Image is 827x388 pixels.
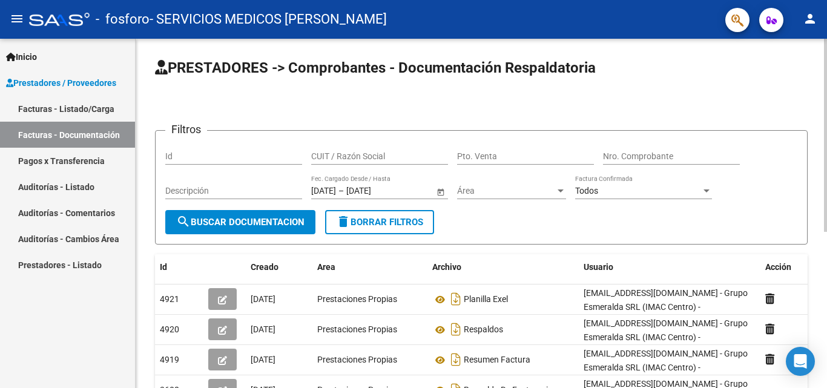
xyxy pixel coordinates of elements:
[160,324,179,334] span: 4920
[96,6,150,33] span: - fosforo
[338,186,344,196] span: –
[251,294,275,304] span: [DATE]
[251,355,275,364] span: [DATE]
[317,262,335,272] span: Area
[317,294,397,304] span: Prestaciones Propias
[165,92,179,107] mat-icon: cloud_download
[760,254,821,280] datatable-header-cell: Acción
[584,349,748,372] span: [EMAIL_ADDRESS][DOMAIN_NAME] - Grupo Esmeralda SRL (IMAC Centro) -
[176,217,305,228] span: Buscar Documentacion
[464,325,503,335] span: Respaldos
[448,289,464,309] i: Descargar documento
[165,210,315,234] button: Buscar Documentacion
[464,355,530,365] span: Resumen Factura
[584,318,748,342] span: [EMAIL_ADDRESS][DOMAIN_NAME] - Grupo Esmeralda SRL (IMAC Centro) -
[264,89,375,111] app-download-masive: Descarga masiva de comprobantes (adjuntos)
[457,186,555,196] span: Área
[155,59,596,76] span: PRESTADORES -> Comprobantes - Documentación Respaldatoria
[264,89,375,111] button: Descarga Masiva
[251,262,278,272] span: Creado
[336,214,351,229] mat-icon: delete
[150,6,387,33] span: - SERVICIOS MEDICOS [PERSON_NAME]
[155,89,255,111] button: Exportar CSV
[786,347,815,376] div: Open Intercom Messenger
[160,294,179,304] span: 4921
[584,262,613,272] span: Usuario
[317,355,397,364] span: Prestaciones Propias
[6,50,37,64] span: Inicio
[6,76,116,90] span: Prestadores / Proveedores
[325,210,434,234] button: Borrar Filtros
[448,320,464,339] i: Descargar documento
[432,262,461,272] span: Archivo
[311,186,336,196] input: Fecha inicio
[765,262,791,272] span: Acción
[165,121,207,138] h3: Filtros
[579,254,760,280] datatable-header-cell: Usuario
[434,185,447,198] button: Open calendar
[336,217,423,228] span: Borrar Filtros
[160,355,179,364] span: 4919
[346,186,406,196] input: Fecha fin
[448,350,464,369] i: Descargar documento
[575,186,598,196] span: Todos
[803,12,817,26] mat-icon: person
[160,262,167,272] span: Id
[251,324,275,334] span: [DATE]
[317,324,397,334] span: Prestaciones Propias
[176,214,191,229] mat-icon: search
[246,254,312,280] datatable-header-cell: Creado
[165,94,245,105] span: Exportar CSV
[464,295,508,304] span: Planilla Exel
[584,288,748,312] span: [EMAIL_ADDRESS][DOMAIN_NAME] - Grupo Esmeralda SRL (IMAC Centro) -
[10,12,24,26] mat-icon: menu
[312,254,427,280] datatable-header-cell: Area
[155,254,203,280] datatable-header-cell: Id
[427,254,579,280] datatable-header-cell: Archivo
[274,94,365,105] span: Descarga Masiva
